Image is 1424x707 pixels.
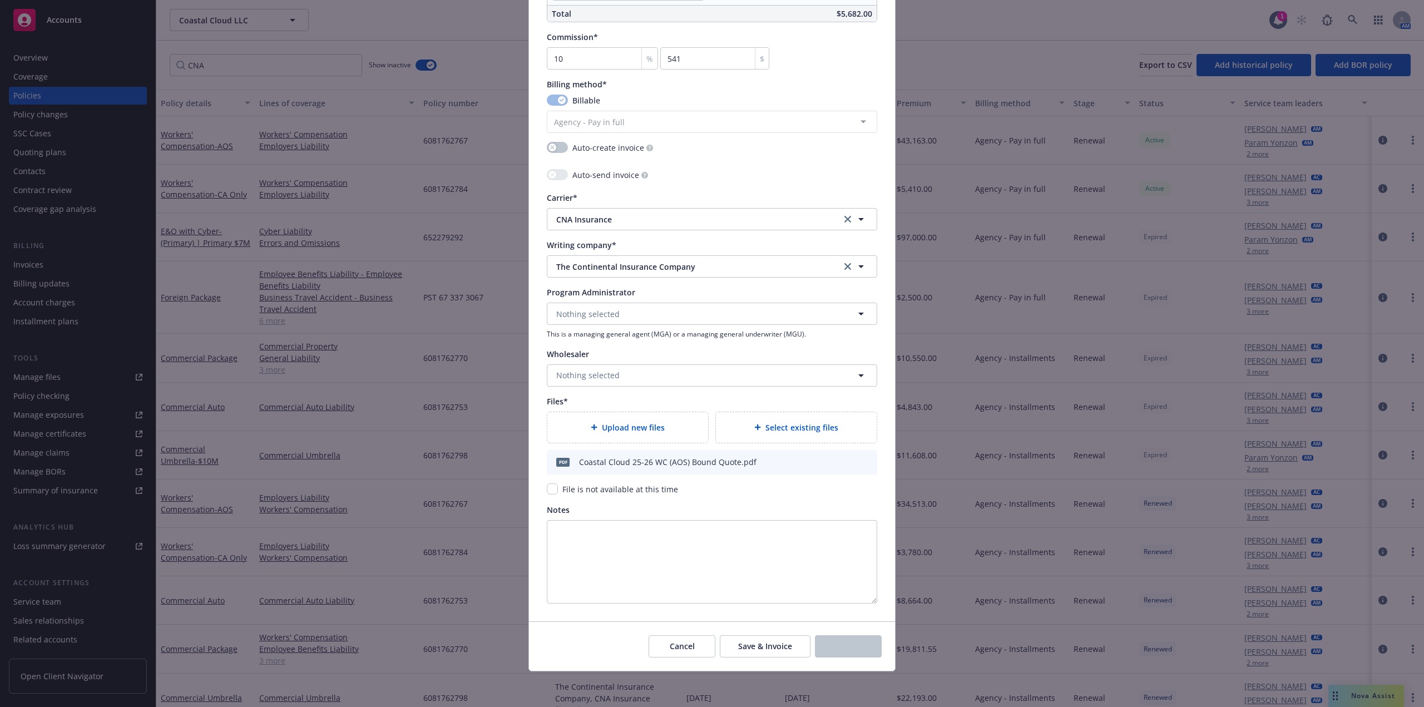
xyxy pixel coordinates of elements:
[552,8,571,19] span: Total
[556,214,824,225] span: CNA Insurance
[547,240,616,250] span: Writing company*
[562,484,678,495] span: File is not available at this time
[547,412,709,443] div: Upload new files
[815,635,882,657] button: Save
[670,641,695,651] span: Cancel
[841,260,854,273] a: clear selection
[547,192,577,203] span: Carrier*
[720,635,810,657] button: Save & Invoice
[547,303,877,325] button: Nothing selected
[760,53,764,65] span: $
[547,329,877,339] span: This is a managing general agent (MGA) or a managing general underwriter (MGU).
[572,142,644,154] span: Auto-create invoice
[649,635,715,657] button: Cancel
[547,255,877,278] button: The Continental Insurance Companyclear selection
[556,308,620,320] span: Nothing selected
[556,458,570,466] span: pdf
[547,396,568,407] span: Files*
[579,456,756,468] div: Coastal Cloud 25-26 WC (AOS) Bound Quote.pdf
[765,422,838,433] span: Select existing files
[547,78,877,133] span: Billing method*BillableAgency - Pay in full
[864,456,873,468] button: archive file
[602,422,665,433] span: Upload new files
[547,287,635,298] span: Program Administrator
[547,79,607,90] span: Billing method*
[646,53,653,65] span: %
[547,95,877,106] div: Billable
[841,212,854,226] a: clear selection
[572,169,639,181] span: Auto-send invoice
[556,369,620,381] span: Nothing selected
[547,32,598,42] span: Commission*
[547,364,877,387] button: Nothing selected
[738,641,792,651] span: Save & Invoice
[837,8,872,19] span: $5,682.00
[715,412,877,443] div: Select existing files
[547,208,877,230] button: CNA Insuranceclear selection
[547,505,570,515] span: Notes
[547,349,589,359] span: Wholesaler
[556,261,824,273] span: The Continental Insurance Company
